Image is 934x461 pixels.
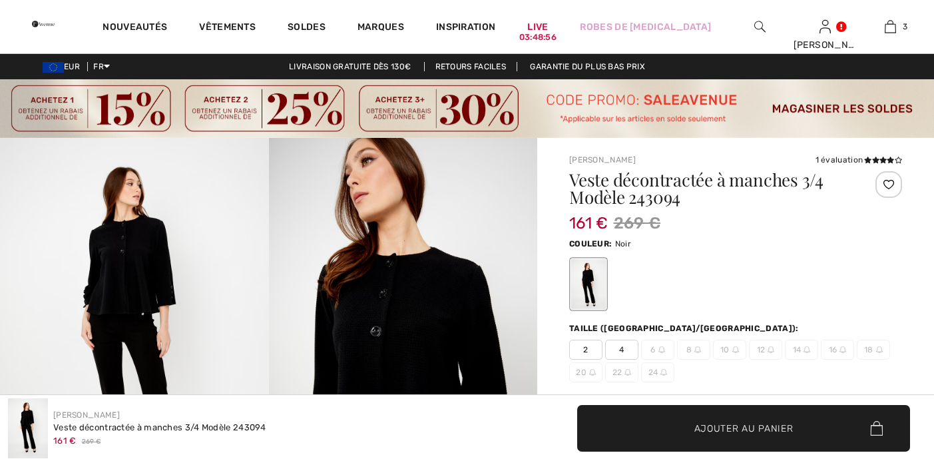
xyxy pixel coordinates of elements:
[821,340,854,360] span: 16
[436,21,495,35] span: Inspiration
[357,21,404,35] a: Marques
[288,21,326,35] a: Soldes
[885,19,896,35] img: Mon panier
[32,11,55,37] img: 1ère Avenue
[569,155,636,165] a: [PERSON_NAME]
[658,346,665,353] img: ring-m.svg
[816,154,902,166] div: 1 évaluation
[43,62,64,73] img: Euro
[43,62,85,71] span: EUR
[569,340,602,360] span: 2
[641,340,674,360] span: 6
[819,20,831,33] a: Se connecter
[819,19,831,35] img: Mes infos
[732,346,739,353] img: ring-m.svg
[589,369,596,376] img: ring-m.svg
[577,405,910,452] button: Ajouter au panier
[857,340,890,360] span: 18
[660,369,667,376] img: ring-m.svg
[859,19,923,35] a: 3
[615,239,631,248] span: Noir
[694,346,701,353] img: ring-m.svg
[641,362,674,382] span: 24
[199,21,256,35] a: Vêtements
[519,62,656,71] a: Garantie du plus bas prix
[677,340,710,360] span: 8
[569,239,612,248] span: Couleur:
[53,410,120,420] a: [PERSON_NAME]
[93,62,110,71] span: FR
[694,421,794,435] span: Ajouter au panier
[804,346,810,353] img: ring-m.svg
[569,322,802,334] div: Taille ([GEOGRAPHIC_DATA]/[GEOGRAPHIC_DATA]):
[103,21,167,35] a: Nouveautés
[903,21,907,33] span: 3
[794,38,857,52] div: [PERSON_NAME]
[569,171,847,206] h1: Veste décontractée à manches 3/4 Modèle 243094
[580,20,711,34] a: Robes de [MEDICAL_DATA]
[569,201,608,232] span: 161 €
[713,340,746,360] span: 10
[53,436,77,446] span: 161 €
[8,398,48,458] img: Veste d&eacute;contract&eacute;e &agrave; manches 3/4 mod&egrave;le 243094
[278,62,421,71] a: Livraison gratuite dès 130€
[870,421,883,436] img: Bag.svg
[839,346,846,353] img: ring-m.svg
[569,393,902,405] div: Le mannequin fait 5'9"/175 cm et porte une taille 6.
[785,340,818,360] span: 14
[571,259,606,309] div: Noir
[53,421,266,434] div: Veste décontractée à manches 3/4 Modèle 243094
[424,62,518,71] a: Retours faciles
[754,19,766,35] img: recherche
[82,437,101,447] span: 269 €
[876,346,883,353] img: ring-m.svg
[605,362,638,382] span: 22
[614,211,661,235] span: 269 €
[527,20,548,34] a: Live03:48:56
[569,362,602,382] span: 20
[519,31,557,44] div: 03:48:56
[749,340,782,360] span: 12
[624,369,631,376] img: ring-m.svg
[768,346,774,353] img: ring-m.svg
[605,340,638,360] span: 4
